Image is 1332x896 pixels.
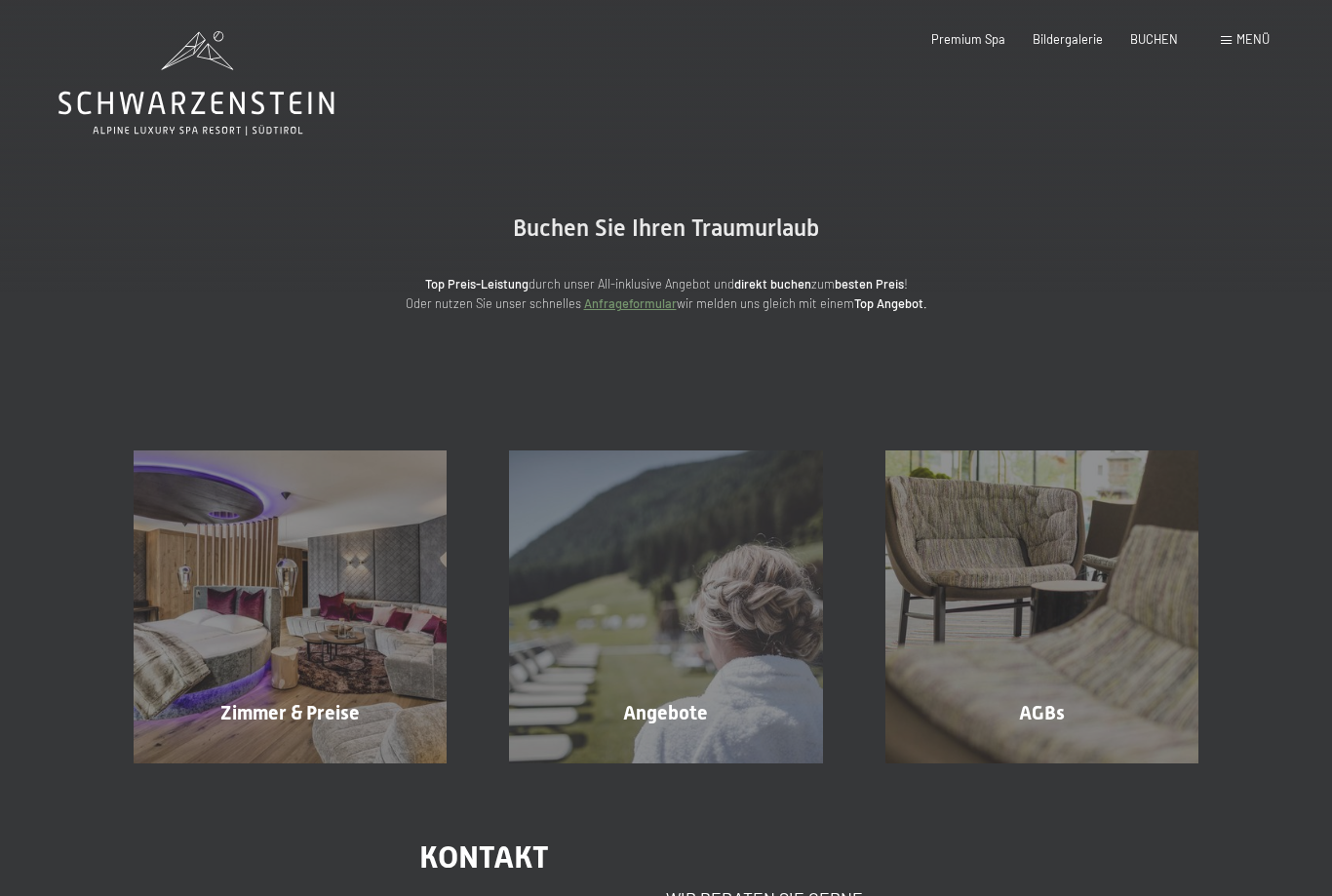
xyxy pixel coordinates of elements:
[854,450,1230,763] a: Buchung AGBs
[478,450,853,763] a: Buchung Angebote
[1033,31,1103,47] a: Bildergalerie
[584,295,677,311] a: Anfrageformular
[1130,31,1178,47] a: BUCHEN
[734,276,811,292] strong: direkt buchen
[513,214,819,242] span: Buchen Sie Ihren Traumurlaub
[931,31,1005,47] a: Premium Spa
[276,274,1056,314] p: durch unser All-inklusive Angebot und zum ! Oder nutzen Sie unser schnelles wir melden uns gleich...
[835,276,904,292] strong: besten Preis
[1019,701,1065,724] span: AGBs
[623,701,708,724] span: Angebote
[854,295,927,311] strong: Top Angebot.
[419,838,549,876] span: Kontakt
[102,450,478,763] a: Buchung Zimmer & Preise
[1236,31,1270,47] span: Menü
[220,701,360,724] span: Zimmer & Preise
[425,276,529,292] strong: Top Preis-Leistung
